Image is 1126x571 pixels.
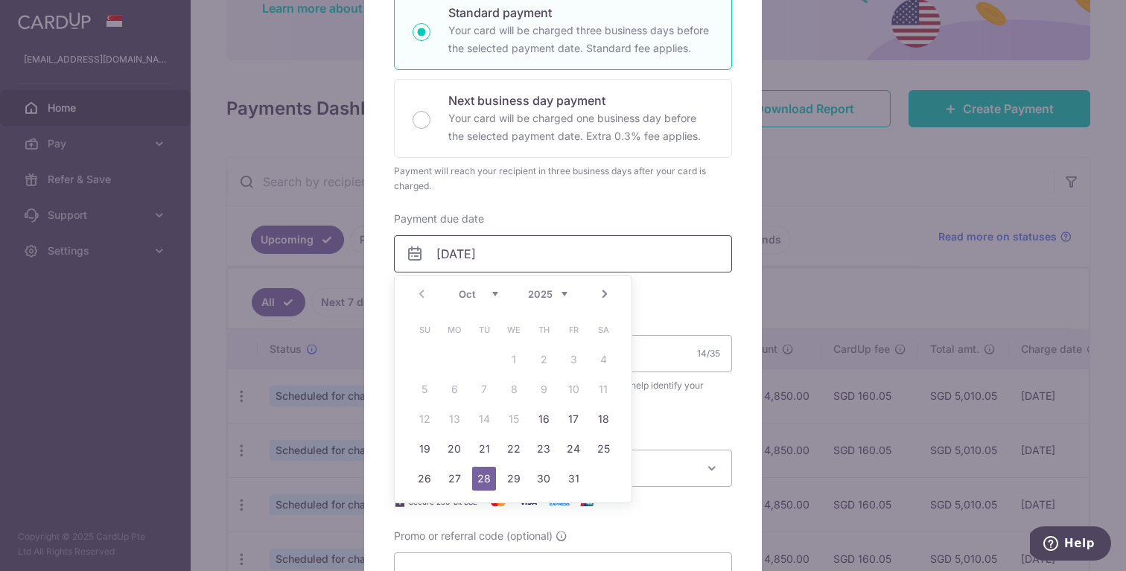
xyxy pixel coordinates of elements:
[591,437,615,461] a: 25
[502,437,526,461] a: 22
[413,467,436,491] a: 26
[413,318,436,342] span: Sunday
[596,285,614,303] a: Next
[442,467,466,491] a: 27
[442,437,466,461] a: 20
[562,318,585,342] span: Friday
[472,437,496,461] a: 21
[502,318,526,342] span: Wednesday
[394,211,484,226] label: Payment due date
[448,92,713,109] p: Next business day payment
[448,4,713,22] p: Standard payment
[697,346,720,361] div: 14/35
[448,22,713,57] p: Your card will be charged three business days before the selected payment date. Standard fee appl...
[562,407,585,431] a: 17
[591,407,615,431] a: 18
[442,318,466,342] span: Monday
[394,164,732,194] div: Payment will reach your recipient in three business days after your card is charged.
[532,467,556,491] a: 30
[394,235,732,272] input: DD / MM / YYYY
[502,467,526,491] a: 29
[532,437,556,461] a: 23
[472,318,496,342] span: Tuesday
[1030,526,1111,564] iframe: Opens a widget where you can find more information
[448,109,713,145] p: Your card will be charged one business day before the selected payment date. Extra 0.3% fee applies.
[472,467,496,491] a: 28
[394,529,553,543] span: Promo or referral code (optional)
[413,437,436,461] a: 19
[532,407,556,431] a: 16
[562,437,585,461] a: 24
[562,467,585,491] a: 31
[532,318,556,342] span: Thursday
[591,318,615,342] span: Saturday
